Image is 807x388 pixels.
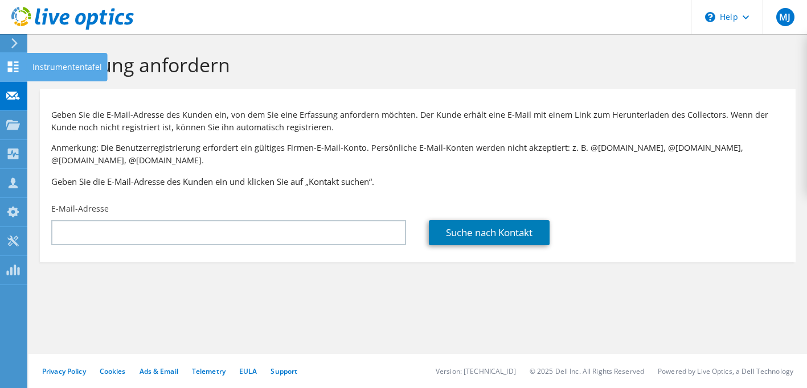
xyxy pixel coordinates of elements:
li: Version: [TECHNICAL_ID] [436,366,516,376]
a: Ads & Email [140,366,178,376]
p: Anmerkung: Die Benutzerregistrierung erfordert ein gültiges Firmen-E-Mail-Konto. Persönliche E-Ma... [51,142,784,167]
a: Privacy Policy [42,366,86,376]
a: Support [271,366,297,376]
div: Instrumententafel [27,53,108,81]
a: EULA [239,366,257,376]
h1: Erfassung anfordern [46,53,784,77]
label: E-Mail-Adresse [51,203,109,214]
a: Suche nach Kontakt [429,220,550,245]
a: Telemetry [192,366,226,376]
h3: Geben Sie die E-Mail-Adresse des Kunden ein und klicken Sie auf „Kontakt suchen“. [51,175,784,188]
svg: \n [705,12,715,22]
li: Powered by Live Optics, a Dell Technology [658,366,793,376]
span: MJ [776,8,794,26]
li: © 2025 Dell Inc. All Rights Reserved [530,366,644,376]
a: Cookies [100,366,126,376]
p: Geben Sie die E-Mail-Adresse des Kunden ein, von dem Sie eine Erfassung anfordern möchten. Der Ku... [51,109,784,134]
